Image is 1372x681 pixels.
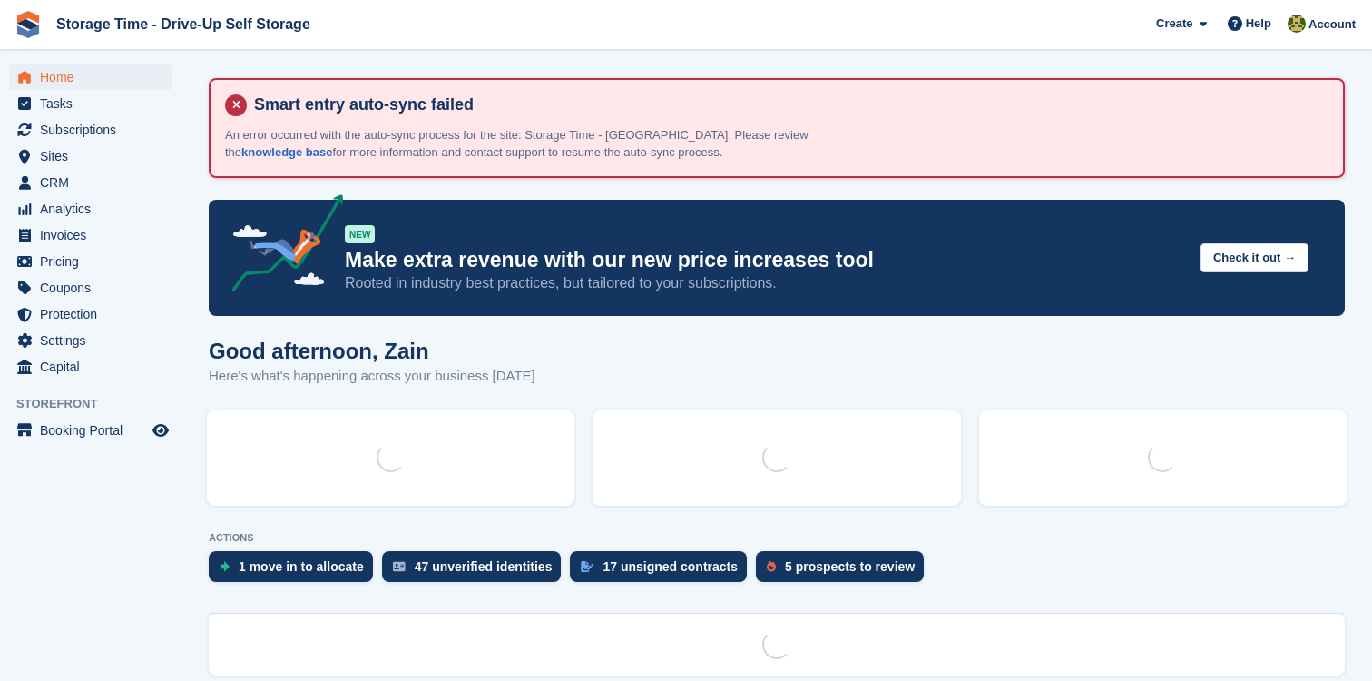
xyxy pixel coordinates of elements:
[382,551,571,591] a: 47 unverified identities
[247,94,1328,115] h4: Smart entry auto-sync failed
[15,11,42,38] img: stora-icon-8386f47178a22dfd0bd8f6a31ec36ba5ce8667c1dd55bd0f319d3a0aa187defe.svg
[9,143,171,169] a: menu
[1288,15,1306,33] img: Zain Sarwar
[239,559,364,574] div: 1 move in to allocate
[9,301,171,327] a: menu
[209,532,1345,544] p: ACTIONS
[40,143,149,169] span: Sites
[1156,15,1192,33] span: Create
[40,301,149,327] span: Protection
[9,64,171,90] a: menu
[40,170,149,195] span: CRM
[209,551,382,591] a: 1 move in to allocate
[40,418,149,443] span: Booking Portal
[150,419,171,441] a: Preview store
[16,395,181,413] span: Storefront
[9,249,171,274] a: menu
[209,366,535,387] p: Here's what's happening across your business [DATE]
[225,126,860,162] p: An error occurred with the auto-sync process for the site: Storage Time - [GEOGRAPHIC_DATA]. Plea...
[40,117,149,143] span: Subscriptions
[345,247,1186,273] p: Make extra revenue with our new price increases tool
[9,117,171,143] a: menu
[40,249,149,274] span: Pricing
[785,559,915,574] div: 5 prospects to review
[9,418,171,443] a: menu
[1200,243,1308,273] button: Check it out →
[40,222,149,248] span: Invoices
[9,222,171,248] a: menu
[40,64,149,90] span: Home
[40,328,149,353] span: Settings
[40,275,149,301] span: Coupons
[49,9,318,39] a: Storage Time - Drive-Up Self Storage
[220,561,230,572] img: move_ins_to_allocate_icon-fdf77a2bb77ea45bf5b3d319d69a93e2d87916cf1d5bf7949dd705db3b84f3ca.svg
[40,196,149,222] span: Analytics
[581,561,593,572] img: contract_signature_icon-13c848040528278c33f63329250d36e43548de30e8caae1d1a13099fd9432cc5.svg
[9,91,171,116] a: menu
[40,91,149,116] span: Tasks
[570,551,756,591] a: 17 unsigned contracts
[767,561,776,572] img: prospect-51fa495bee0391a8d652442698ab0144808aea92771e9ea1ae160a38d050c398.svg
[345,273,1186,293] p: Rooted in industry best practices, but tailored to your subscriptions.
[9,196,171,222] a: menu
[209,339,535,363] h1: Good afternoon, Zain
[1308,15,1356,34] span: Account
[345,225,375,243] div: NEW
[40,354,149,380] span: Capital
[415,559,553,574] div: 47 unverified identities
[9,354,171,380] a: menu
[1246,15,1271,33] span: Help
[9,170,171,195] a: menu
[9,275,171,301] a: menu
[217,194,344,298] img: price-adjustments-announcement-icon-8257ccfd72463d97f412b2fc003d46551f7dbcb40ab6d574587a9cd5c0d94...
[756,551,933,591] a: 5 prospects to review
[9,328,171,353] a: menu
[393,561,406,572] img: verify_identity-adf6edd0f0f0b5bbfe63781bf79b02c33cf7c696d77639b501bdc392416b5a36.svg
[241,145,332,159] a: knowledge base
[603,559,738,574] div: 17 unsigned contracts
